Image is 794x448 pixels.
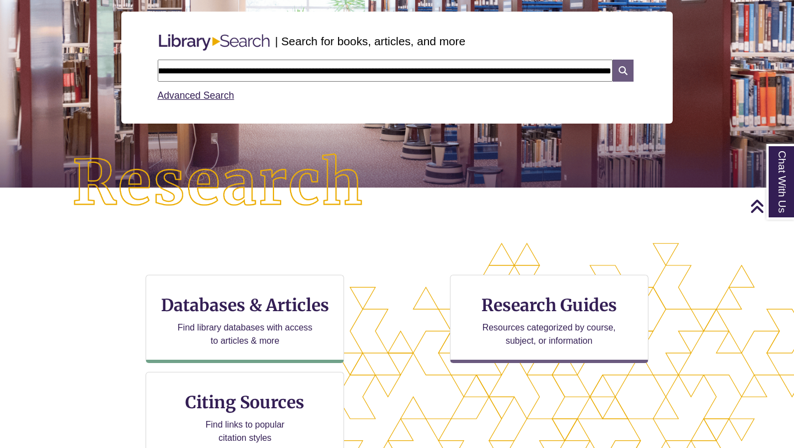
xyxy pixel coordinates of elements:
p: | Search for books, articles, and more [275,33,465,50]
h3: Citing Sources [178,392,313,413]
p: Find links to popular citation styles [191,418,299,445]
a: Research Guides Resources categorized by course, subject, or information [450,275,648,363]
a: Back to Top [750,199,791,214]
i: Search [613,60,634,82]
img: Research [40,121,397,246]
a: Databases & Articles Find library databases with access to articles & more [146,275,344,363]
img: Libary Search [153,30,275,55]
h3: Research Guides [459,295,639,316]
p: Resources categorized by course, subject, or information [477,321,621,348]
h3: Databases & Articles [155,295,335,316]
p: Find library databases with access to articles & more [173,321,317,348]
a: Advanced Search [158,90,234,101]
